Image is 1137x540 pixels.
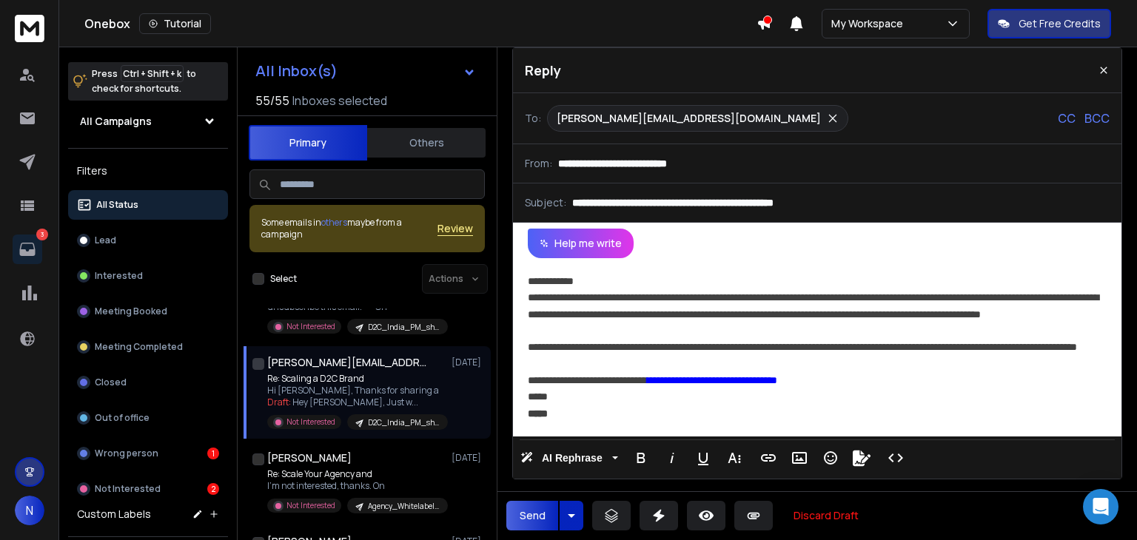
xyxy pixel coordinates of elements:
[68,474,228,504] button: Not Interested2
[121,65,184,82] span: Ctrl + Shift + k
[96,199,138,211] p: All Status
[557,111,821,126] p: [PERSON_NAME][EMAIL_ADDRESS][DOMAIN_NAME]
[525,111,541,126] p: To:
[68,332,228,362] button: Meeting Completed
[267,480,445,492] p: I'm not interested, thanks. On
[367,126,486,159] button: Others
[95,448,158,459] p: Wrong person
[68,261,228,291] button: Interested
[267,373,445,385] p: Re: Scaling a D2C Brand
[689,443,717,473] button: Underline (Ctrl+U)
[15,496,44,525] button: N
[785,443,814,473] button: Insert Image (Ctrl+P)
[68,439,228,468] button: Wrong person1
[267,396,291,408] span: Draft:
[92,67,196,96] p: Press to check for shortcuts.
[84,13,757,34] div: Onebox
[286,500,335,511] p: Not Interested
[267,450,352,465] h1: [PERSON_NAME]
[267,468,445,480] p: Re: Scale Your Agency and
[517,443,621,473] button: AI Rephrase
[452,357,485,368] p: [DATE]
[267,385,445,396] p: Hi [PERSON_NAME], Thanks for sharing a
[13,234,42,264] a: 3
[292,396,418,408] span: Hey [PERSON_NAME], Just w ...
[720,443,748,473] button: More Text
[68,107,228,136] button: All Campaigns
[368,501,439,512] p: Agency_Whitelabeling_Manav_Apollo-leads
[831,16,909,31] p: My Workspace
[95,483,161,495] p: Not Interested
[95,234,116,246] p: Lead
[525,195,566,210] p: Subject:
[80,114,152,129] h1: All Campaigns
[68,226,228,255] button: Lead
[816,443,845,473] button: Emoticons
[525,60,561,81] p: Reply
[539,452,606,465] span: AI Rephrase
[255,64,338,78] h1: All Inbox(s)
[321,216,347,229] span: others
[528,229,634,258] button: Help me write
[244,56,488,86] button: All Inbox(s)
[754,443,782,473] button: Insert Link (Ctrl+K)
[249,125,367,161] button: Primary
[452,452,485,464] p: [DATE]
[286,416,335,428] p: Not Interested
[1019,16,1101,31] p: Get Free Credits
[848,443,876,473] button: Signature
[207,448,219,459] div: 1
[68,297,228,326] button: Meeting Booked
[292,92,387,109] h3: Inboxes selected
[270,273,297,285] label: Select
[987,9,1111,38] button: Get Free Credits
[506,501,558,530] button: Send
[68,161,228,181] h3: Filters
[1083,489,1118,524] div: Open Intercom Messenger
[95,270,143,282] p: Interested
[68,403,228,433] button: Out of office
[68,368,228,397] button: Closed
[1084,109,1110,127] p: BCC
[627,443,655,473] button: Bold (Ctrl+B)
[658,443,686,473] button: Italic (Ctrl+I)
[368,417,439,428] p: D2C_India_PM_shopify/google&meta-Ads
[139,13,211,34] button: Tutorial
[368,322,439,333] p: D2C_India_PM_shopify/google&meta-Ads
[267,355,430,370] h1: [PERSON_NAME][EMAIL_ADDRESS][DOMAIN_NAME]
[286,321,335,332] p: Not Interested
[207,483,219,495] div: 2
[95,412,150,424] p: Out of office
[77,507,151,522] h3: Custom Labels
[36,229,48,240] p: 3
[255,92,289,109] span: 55 / 55
[95,377,127,388] p: Closed
[437,221,473,236] button: Review
[782,501,871,530] button: Discard Draft
[261,217,437,240] div: Some emails in maybe from a campaign
[95,341,183,353] p: Meeting Completed
[1058,109,1076,127] p: CC
[68,190,228,220] button: All Status
[525,156,552,171] p: From:
[882,443,910,473] button: Code View
[95,306,167,317] p: Meeting Booked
